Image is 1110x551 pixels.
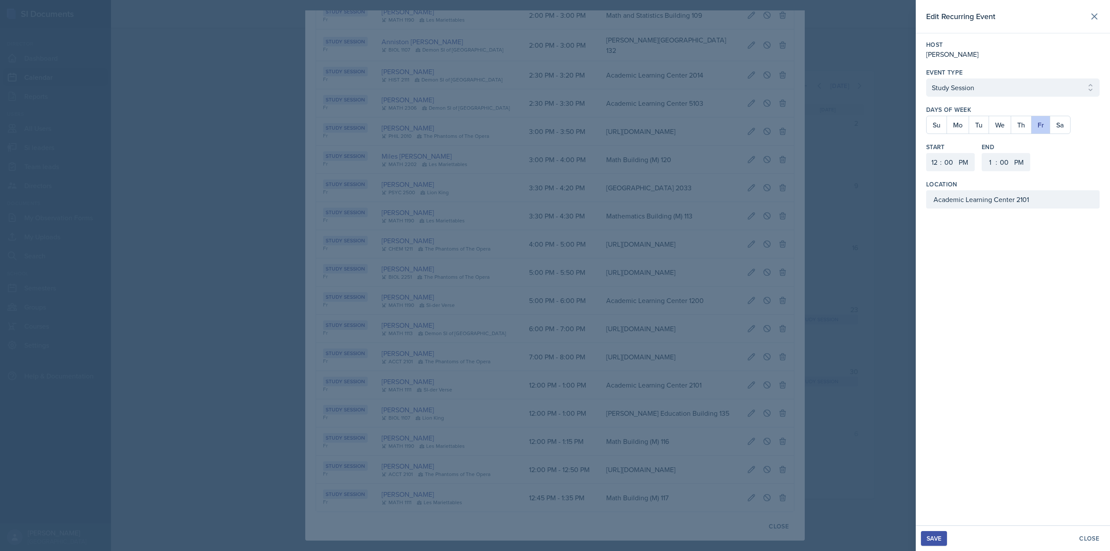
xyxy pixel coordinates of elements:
[1031,116,1050,134] button: Fr
[969,116,989,134] button: Tu
[926,105,1100,114] label: Days of Week
[926,40,1100,49] label: Host
[996,157,997,167] div: :
[926,10,996,23] h2: Edit Recurring Event
[940,157,942,167] div: :
[926,49,1100,59] div: [PERSON_NAME]
[926,68,963,77] label: Event Type
[1079,535,1099,542] div: Close
[926,190,1100,209] input: Enter location
[982,143,1030,151] label: End
[989,116,1011,134] button: We
[927,116,947,134] button: Su
[1011,116,1031,134] button: Th
[927,535,941,542] div: Save
[926,180,957,189] label: Location
[921,531,947,546] button: Save
[947,116,969,134] button: Mo
[1074,531,1105,546] button: Close
[926,143,975,151] label: Start
[1050,116,1070,134] button: Sa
